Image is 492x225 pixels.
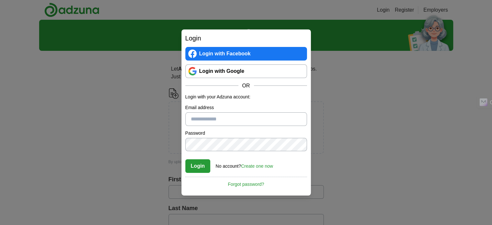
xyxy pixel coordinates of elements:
a: Login with Google [185,64,307,78]
button: Login [185,159,211,173]
div: No account? [216,159,273,170]
a: Login with Facebook [185,47,307,61]
a: Create one now [241,163,273,169]
label: Password [185,130,307,137]
a: Forgot password? [185,177,307,188]
label: Email address [185,104,307,111]
p: Login with your Adzuna account: [185,94,307,100]
span: OR [238,82,254,90]
h2: Login [185,33,307,43]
